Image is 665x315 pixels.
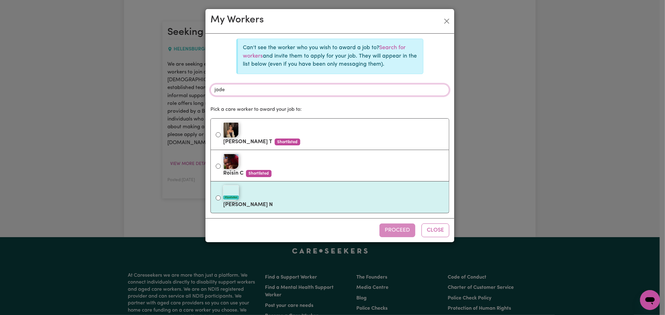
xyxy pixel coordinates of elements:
button: Close [422,223,449,237]
iframe: Button to launch messaging window [640,290,660,310]
p: Can't see the worker who you wish to award a job to? and invite them to apply for your job. They ... [243,44,418,68]
label: Roisin C [223,153,444,179]
span: Shortlisted [275,139,300,145]
label: [PERSON_NAME] N [223,184,444,210]
button: Close [442,16,452,26]
a: Search for workers [243,45,406,59]
label: [PERSON_NAME] T [223,121,444,147]
h2: My Workers [210,14,264,26]
img: Roisin C [223,154,239,169]
span: Shortlisted [246,170,272,177]
p: Pick a care worker to award your job to: [210,106,449,113]
input: 🔍 Filter workers by name [210,84,449,96]
img: Rachel T [223,122,239,138]
div: #OpenForWork [223,195,239,200]
img: Jade N [223,185,239,201]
